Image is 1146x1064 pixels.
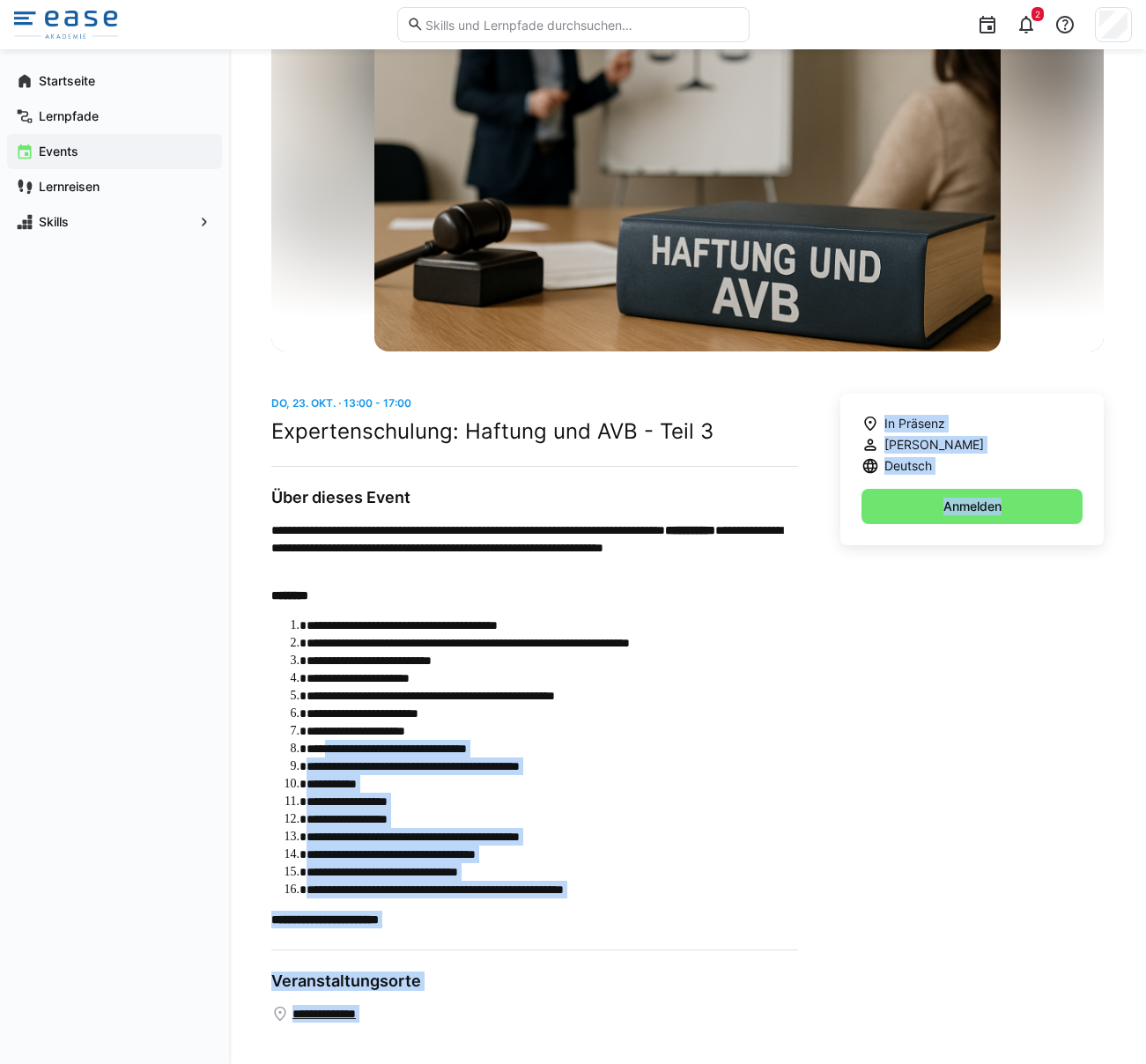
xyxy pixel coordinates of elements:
h2: Expertenschulung: Haftung und AVB - Teil 3 [271,418,798,445]
span: Do, 23. Okt. · 13:00 - 17:00 [271,396,411,410]
h3: Veranstaltungsorte [271,972,798,991]
h3: Über dieses Event [271,488,798,507]
button: Anmelden [861,489,1083,524]
span: In Präsenz [884,415,945,432]
span: Anmelden [941,498,1004,515]
span: [PERSON_NAME] [884,436,984,454]
input: Skills und Lernpfade durchsuchen… [424,17,739,33]
span: Deutsch [884,457,932,475]
span: 2 [1035,9,1040,19]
